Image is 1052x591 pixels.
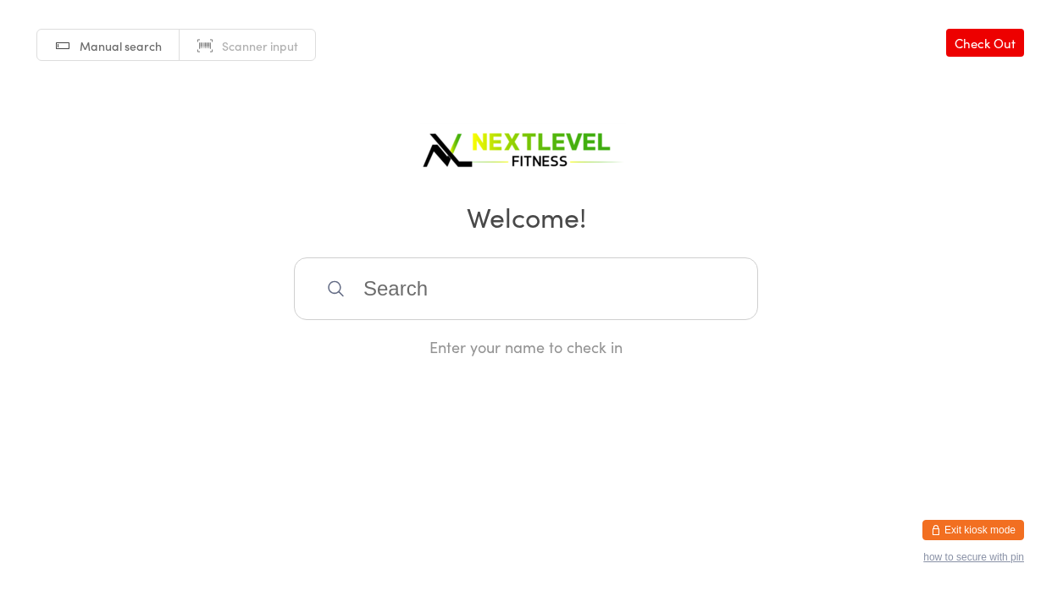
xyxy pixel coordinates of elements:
[17,197,1035,235] h2: Welcome!
[923,551,1024,563] button: how to secure with pin
[222,37,298,54] span: Scanner input
[294,336,758,357] div: Enter your name to check in
[294,257,758,320] input: Search
[946,29,1024,57] a: Check Out
[80,37,162,54] span: Manual search
[922,520,1024,540] button: Exit kiosk mode
[420,119,632,174] img: Next Level Fitness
